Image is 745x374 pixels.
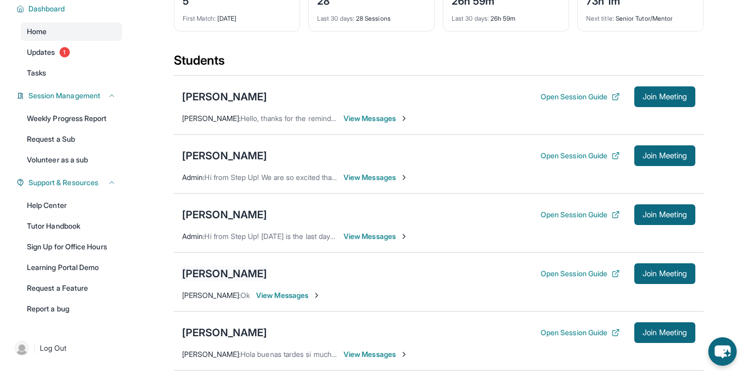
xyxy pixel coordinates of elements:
[541,151,620,161] button: Open Session Guide
[14,341,29,355] img: user-img
[182,89,267,104] div: [PERSON_NAME]
[21,109,122,128] a: Weekly Progress Report
[541,210,620,220] button: Open Session Guide
[24,4,116,14] button: Dashboard
[400,232,408,241] img: Chevron-Right
[541,268,620,279] button: Open Session Guide
[643,153,687,159] span: Join Meeting
[27,47,55,57] span: Updates
[452,8,560,23] div: 26h 59m
[643,271,687,277] span: Join Meeting
[28,91,100,101] span: Session Management
[317,14,354,22] span: Last 30 days :
[24,91,116,101] button: Session Management
[182,207,267,222] div: [PERSON_NAME]
[634,145,695,166] button: Join Meeting
[256,290,321,301] span: View Messages
[344,349,408,360] span: View Messages
[21,130,122,148] a: Request a Sub
[643,330,687,336] span: Join Meeting
[182,173,204,182] span: Admin :
[452,14,489,22] span: Last 30 days :
[586,8,695,23] div: Senior Tutor/Mentor
[182,291,241,300] span: [PERSON_NAME] :
[182,350,241,358] span: [PERSON_NAME] :
[182,148,267,163] div: [PERSON_NAME]
[634,86,695,107] button: Join Meeting
[33,342,36,354] span: |
[21,64,122,82] a: Tasks
[174,52,704,75] div: Students
[400,114,408,123] img: Chevron-Right
[40,343,67,353] span: Log Out
[21,258,122,277] a: Learning Portal Demo
[317,8,426,23] div: 28 Sessions
[312,291,321,300] img: Chevron-Right
[634,204,695,225] button: Join Meeting
[400,173,408,182] img: Chevron-Right
[344,113,408,124] span: View Messages
[541,92,620,102] button: Open Session Guide
[183,14,216,22] span: First Match :
[21,43,122,62] a: Updates1
[27,26,47,37] span: Home
[182,114,241,123] span: [PERSON_NAME] :
[182,325,267,340] div: [PERSON_NAME]
[21,237,122,256] a: Sign Up for Office Hours
[634,322,695,343] button: Join Meeting
[634,263,695,284] button: Join Meeting
[21,151,122,169] a: Volunteer as a sub
[21,196,122,215] a: Help Center
[59,47,70,57] span: 1
[21,300,122,318] a: Report a bug
[400,350,408,358] img: Chevron-Right
[344,231,408,242] span: View Messages
[643,212,687,218] span: Join Meeting
[182,232,204,241] span: Admin :
[21,217,122,235] a: Tutor Handbook
[241,114,338,123] span: Hello, thanks for the reminder
[182,266,267,281] div: [PERSON_NAME]
[28,177,98,188] span: Support & Resources
[183,8,291,23] div: [DATE]
[344,172,408,183] span: View Messages
[21,279,122,297] a: Request a Feature
[28,4,65,14] span: Dashboard
[241,350,364,358] span: Hola buenas tardes si muchas grasias
[241,291,250,300] span: Ok
[541,327,620,338] button: Open Session Guide
[27,68,46,78] span: Tasks
[643,94,687,100] span: Join Meeting
[586,14,614,22] span: Next title :
[24,177,116,188] button: Support & Resources
[21,22,122,41] a: Home
[708,337,737,366] button: chat-button
[10,337,122,360] a: |Log Out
